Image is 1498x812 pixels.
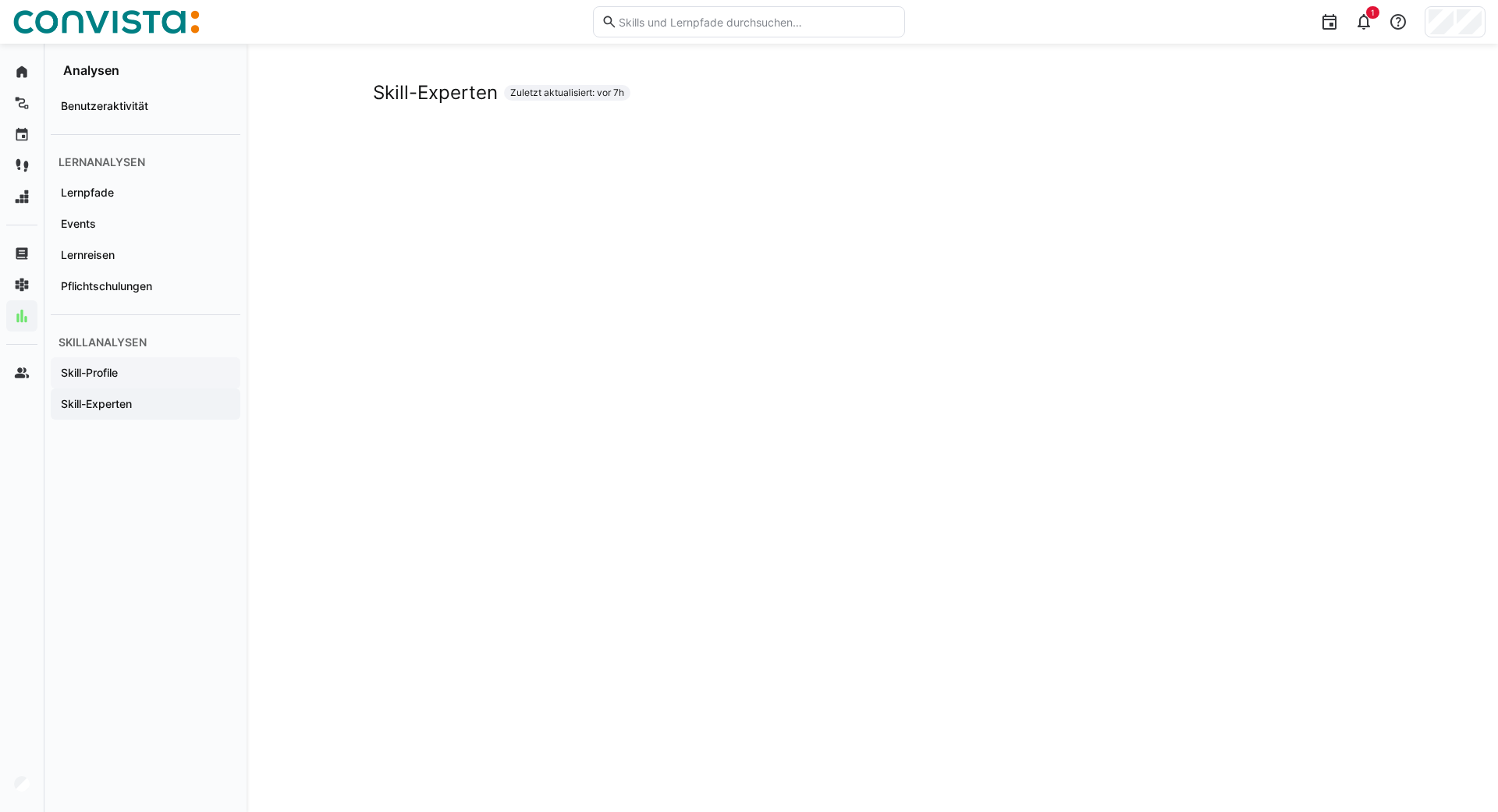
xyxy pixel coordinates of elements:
span: 1 [1371,8,1375,17]
input: Skills und Lernpfade durchsuchen… [617,15,896,29]
h2: Skill-Experten [373,81,498,105]
span: Zuletzt aktualisiert: vor 7h [510,87,624,99]
div: Lernanalysen [51,147,240,177]
div: Skillanalysen [51,328,240,357]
